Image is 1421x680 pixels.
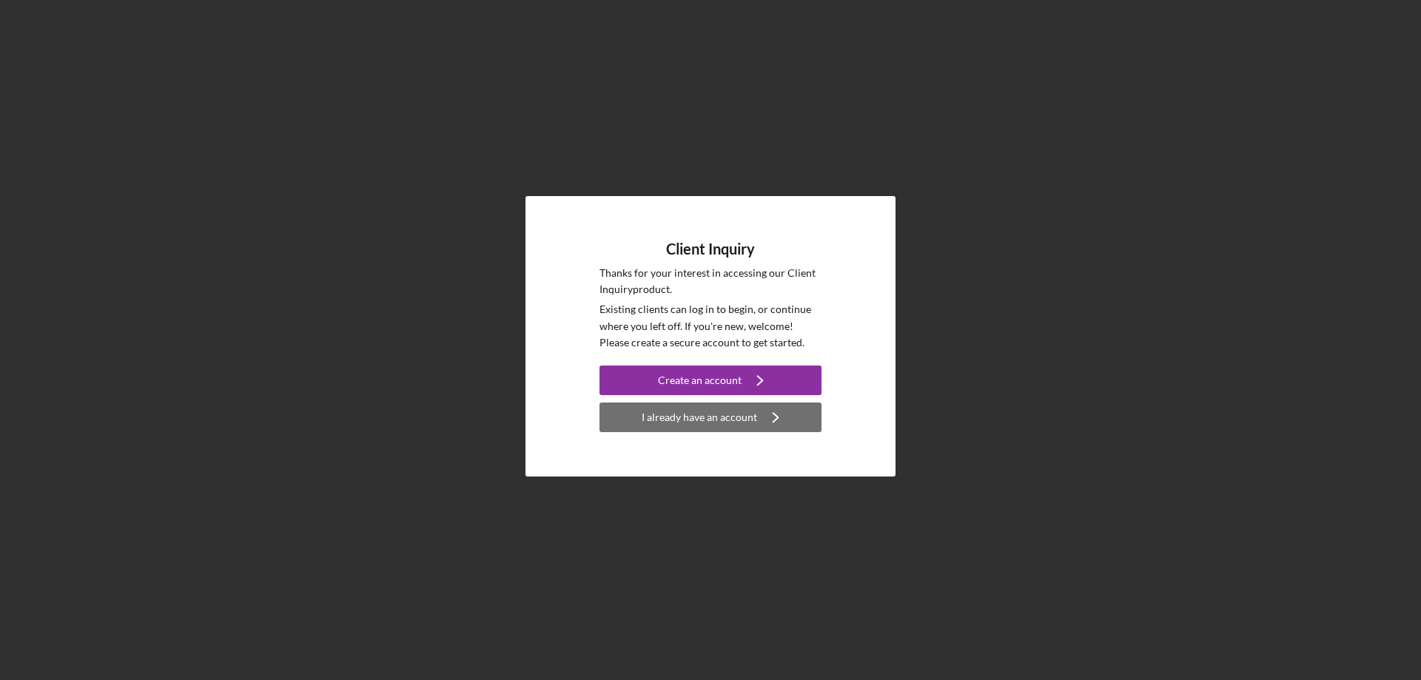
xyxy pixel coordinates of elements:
[599,301,822,351] p: Existing clients can log in to begin, or continue where you left off. If you're new, welcome! Ple...
[599,403,822,432] button: I already have an account
[599,366,822,399] a: Create an account
[642,403,757,432] div: I already have an account
[658,366,742,395] div: Create an account
[599,265,822,298] p: Thanks for your interest in accessing our Client Inquiry product.
[599,366,822,395] button: Create an account
[666,240,755,257] h4: Client Inquiry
